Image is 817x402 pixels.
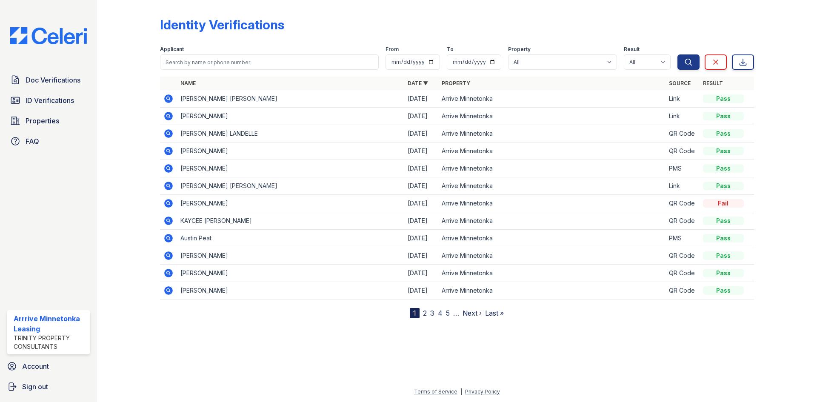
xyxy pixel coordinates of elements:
[438,195,666,212] td: Arrive Minnetonka
[386,46,399,53] label: From
[160,54,379,70] input: Search by name or phone number
[438,282,666,299] td: Arrive Minnetonka
[3,27,94,44] img: CE_Logo_Blue-a8612792a0a2168367f1c8372b55b34899dd931a85d93a1a3d3e32e68fde9ad4.png
[666,108,700,125] td: Link
[438,160,666,177] td: Arrive Minnetonka
[703,112,744,120] div: Pass
[438,108,666,125] td: Arrive Minnetonka
[666,160,700,177] td: PMS
[703,164,744,173] div: Pass
[703,80,723,86] a: Result
[26,116,59,126] span: Properties
[160,17,284,32] div: Identity Verifications
[438,247,666,265] td: Arrive Minnetonka
[26,95,74,105] span: ID Verifications
[177,160,404,177] td: [PERSON_NAME]
[414,388,457,395] a: Terms of Service
[463,309,482,317] a: Next ›
[703,182,744,190] div: Pass
[446,309,450,317] a: 5
[666,247,700,265] td: QR Code
[666,177,700,195] td: Link
[442,80,470,86] a: Property
[14,334,87,351] div: Trinity Property Consultants
[703,129,744,138] div: Pass
[485,309,504,317] a: Last »
[703,269,744,277] div: Pass
[666,230,700,247] td: PMS
[404,247,438,265] td: [DATE]
[404,230,438,247] td: [DATE]
[404,212,438,230] td: [DATE]
[447,46,454,53] label: To
[438,90,666,108] td: Arrive Minnetonka
[177,265,404,282] td: [PERSON_NAME]
[438,143,666,160] td: Arrive Minnetonka
[26,136,39,146] span: FAQ
[3,358,94,375] a: Account
[508,46,531,53] label: Property
[703,217,744,225] div: Pass
[703,147,744,155] div: Pass
[703,199,744,208] div: Fail
[465,388,500,395] a: Privacy Policy
[666,212,700,230] td: QR Code
[438,265,666,282] td: Arrive Minnetonka
[22,361,49,371] span: Account
[408,80,428,86] a: Date ▼
[404,90,438,108] td: [DATE]
[453,308,459,318] span: …
[177,143,404,160] td: [PERSON_NAME]
[460,388,462,395] div: |
[438,177,666,195] td: Arrive Minnetonka
[177,177,404,195] td: [PERSON_NAME] [PERSON_NAME]
[404,177,438,195] td: [DATE]
[430,309,434,317] a: 3
[404,108,438,125] td: [DATE]
[3,378,94,395] a: Sign out
[669,80,691,86] a: Source
[177,230,404,247] td: Austin Peat
[703,286,744,295] div: Pass
[404,143,438,160] td: [DATE]
[438,212,666,230] td: Arrive Minnetonka
[666,125,700,143] td: QR Code
[177,212,404,230] td: KAYCEE [PERSON_NAME]
[177,195,404,212] td: [PERSON_NAME]
[404,265,438,282] td: [DATE]
[438,230,666,247] td: Arrive Minnetonka
[177,108,404,125] td: [PERSON_NAME]
[666,265,700,282] td: QR Code
[7,92,90,109] a: ID Verifications
[26,75,80,85] span: Doc Verifications
[7,71,90,88] a: Doc Verifications
[624,46,640,53] label: Result
[14,314,87,334] div: Arrrive Minnetonka Leasing
[180,80,196,86] a: Name
[703,234,744,242] div: Pass
[177,247,404,265] td: [PERSON_NAME]
[666,90,700,108] td: Link
[703,94,744,103] div: Pass
[666,143,700,160] td: QR Code
[666,195,700,212] td: QR Code
[404,160,438,177] td: [DATE]
[404,195,438,212] td: [DATE]
[423,309,427,317] a: 2
[177,90,404,108] td: [PERSON_NAME] [PERSON_NAME]
[7,133,90,150] a: FAQ
[410,308,420,318] div: 1
[22,382,48,392] span: Sign out
[404,282,438,299] td: [DATE]
[438,309,443,317] a: 4
[438,125,666,143] td: Arrive Minnetonka
[177,282,404,299] td: [PERSON_NAME]
[404,125,438,143] td: [DATE]
[177,125,404,143] td: [PERSON_NAME] LANDELLE
[666,282,700,299] td: QR Code
[7,112,90,129] a: Properties
[703,251,744,260] div: Pass
[160,46,184,53] label: Applicant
